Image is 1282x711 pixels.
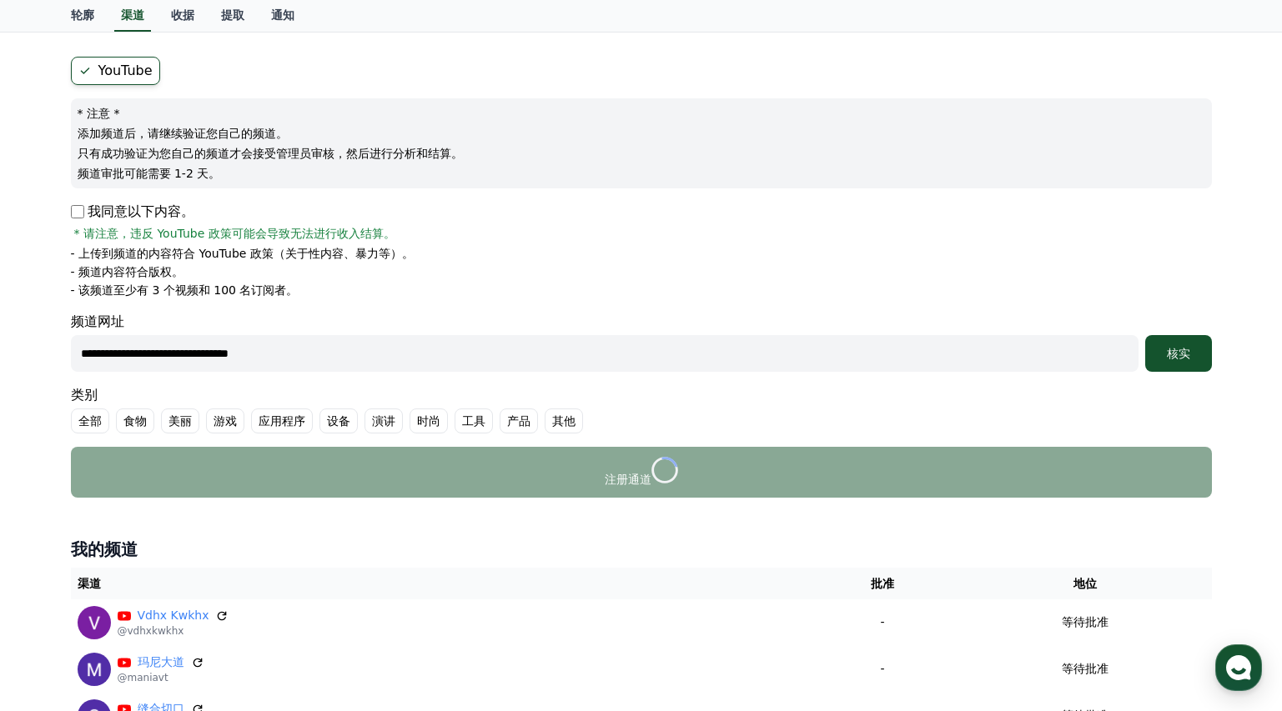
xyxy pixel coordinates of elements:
[168,414,192,428] font: 美丽
[138,608,209,622] font: Vdhx Kwkhx
[78,606,111,639] img: Vdhx Kwkhx
[71,387,98,403] font: 类别
[372,414,395,428] font: 演讲
[5,528,110,570] a: Home
[118,672,168,683] font: @maniavt
[78,577,101,590] font: 渠道
[552,414,576,428] font: 其他
[71,265,184,278] font: - 频道内容符合版权。
[74,227,395,240] font: * 请注意，违反 YouTube 政策可能会导致无法进行收入结算。
[123,414,147,428] font: 食物
[215,528,320,570] a: Settings
[78,147,463,160] font: 只有成功验证为您自己的频道才会接受管理员审核，然后进行分析和结算。
[871,577,894,590] font: 批准
[1145,335,1212,372] button: 核实
[462,414,485,428] font: 工具
[417,414,440,428] font: 时尚
[1167,347,1190,360] font: 核实
[78,653,111,686] img: 玛尼大道
[71,8,94,22] font: 轮廓
[43,553,72,567] span: Home
[881,615,885,628] font: -
[138,655,184,668] font: 玛尼大道
[110,528,215,570] a: Messages
[78,127,288,140] font: 添加频道后，请继续验证您自己的频道。
[78,167,221,180] font: 频道审批可能需要 1-2 天。
[1062,662,1109,675] font: 等待批准
[271,8,294,22] font: 通知
[138,554,188,568] span: Messages
[881,662,885,675] font: -
[214,414,237,428] font: 游戏
[121,8,144,22] font: 渠道
[71,247,414,260] font: - 上传到频道的内容符合 YouTube 政策（关于性内容、暴力等）。
[71,447,1212,498] button: 注册通道
[118,625,184,637] font: @vdhxkwkhx
[138,653,184,671] a: 玛尼大道
[507,414,530,428] font: 产品
[71,313,124,329] font: 频道网址
[605,473,651,486] font: 注册通道
[71,539,138,559] font: 我的频道
[221,8,244,22] font: 提取
[98,63,153,78] font: YouTube
[1073,577,1097,590] font: 地位
[88,203,194,219] font: 我同意以下内容。
[78,414,102,428] font: 全部
[71,283,299,297] font: - 该频道至少有 3 个视频和 100 名订阅者。
[1062,615,1109,628] font: 等待批准
[327,414,350,428] font: 设备
[247,553,288,567] span: Settings
[171,8,194,22] font: 收据
[259,414,305,428] font: 应用程序
[138,607,209,624] a: Vdhx Kwkhx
